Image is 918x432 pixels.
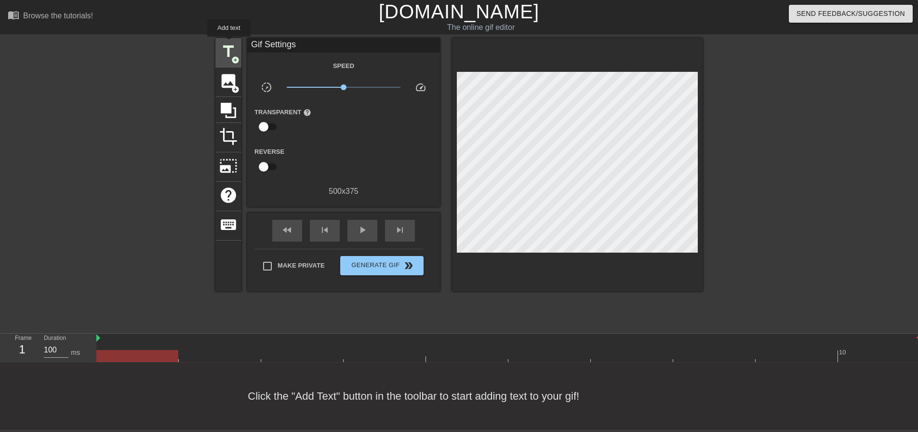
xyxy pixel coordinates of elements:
span: Generate Gif [344,260,420,271]
div: 10 [839,348,848,357]
div: Browse the tutorials! [23,12,93,20]
div: Frame [8,334,37,362]
div: Gif Settings [247,38,440,53]
span: speed [415,81,426,93]
button: Generate Gif [340,256,424,275]
span: Send Feedback/Suggestion [797,8,905,20]
span: skip_next [394,224,406,236]
a: Browse the tutorials! [8,9,93,24]
span: skip_previous [319,224,331,236]
div: The online gif editor [311,22,651,33]
span: slow_motion_video [261,81,272,93]
span: keyboard [219,216,238,234]
span: fast_rewind [281,224,293,236]
a: [DOMAIN_NAME] [379,1,539,22]
span: help [219,186,238,204]
span: help [303,108,311,117]
div: ms [71,348,80,358]
label: Reverse [254,147,284,157]
label: Duration [44,336,66,341]
span: play_arrow [357,224,368,236]
label: Transparent [254,108,311,117]
span: Make Private [278,261,325,270]
span: title [219,42,238,61]
span: double_arrow [403,260,414,271]
div: 500 x 375 [247,186,440,197]
label: Speed [333,61,354,71]
span: crop [219,127,238,146]
span: add_circle [231,56,239,64]
button: Send Feedback/Suggestion [789,5,913,23]
div: 1 [15,341,29,358]
span: photo_size_select_large [219,157,238,175]
span: menu_book [8,9,19,21]
span: add_circle [231,85,239,94]
span: image [219,72,238,90]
